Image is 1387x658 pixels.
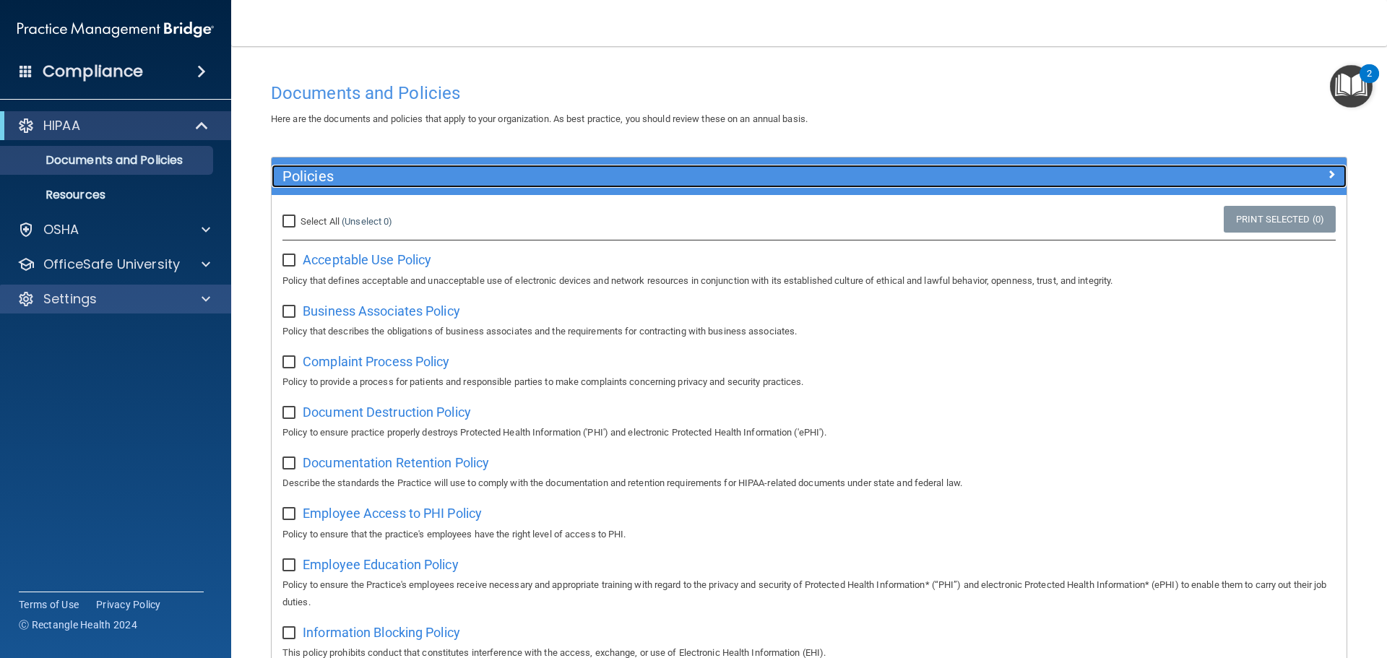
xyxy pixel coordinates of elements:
[271,84,1347,103] h4: Documents and Policies
[282,424,1336,441] p: Policy to ensure practice properly destroys Protected Health Information ('PHI') and electronic P...
[17,15,214,44] img: PMB logo
[1367,74,1372,92] div: 2
[282,526,1336,543] p: Policy to ensure that the practice's employees have the right level of access to PHI.
[271,113,808,124] span: Here are the documents and policies that apply to your organization. As best practice, you should...
[1224,206,1336,233] a: Print Selected (0)
[282,576,1336,611] p: Policy to ensure the Practice's employees receive necessary and appropriate training with regard ...
[303,506,482,521] span: Employee Access to PHI Policy
[282,216,299,228] input: Select All (Unselect 0)
[43,256,180,273] p: OfficeSafe University
[303,625,460,640] span: Information Blocking Policy
[96,597,161,612] a: Privacy Policy
[43,290,97,308] p: Settings
[301,216,340,227] span: Select All
[342,216,392,227] a: (Unselect 0)
[17,117,209,134] a: HIPAA
[1330,65,1373,108] button: Open Resource Center, 2 new notifications
[17,290,210,308] a: Settings
[282,168,1067,184] h5: Policies
[9,188,207,202] p: Resources
[282,475,1336,492] p: Describe the standards the Practice will use to comply with the documentation and retention requi...
[282,323,1336,340] p: Policy that describes the obligations of business associates and the requirements for contracting...
[19,597,79,612] a: Terms of Use
[43,221,79,238] p: OSHA
[282,272,1336,290] p: Policy that defines acceptable and unacceptable use of electronic devices and network resources i...
[9,153,207,168] p: Documents and Policies
[17,221,210,238] a: OSHA
[17,256,210,273] a: OfficeSafe University
[303,303,460,319] span: Business Associates Policy
[43,61,143,82] h4: Compliance
[303,252,431,267] span: Acceptable Use Policy
[303,557,459,572] span: Employee Education Policy
[19,618,137,632] span: Ⓒ Rectangle Health 2024
[282,373,1336,391] p: Policy to provide a process for patients and responsible parties to make complaints concerning pr...
[303,455,489,470] span: Documentation Retention Policy
[303,404,471,420] span: Document Destruction Policy
[303,354,449,369] span: Complaint Process Policy
[282,165,1336,188] a: Policies
[43,117,80,134] p: HIPAA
